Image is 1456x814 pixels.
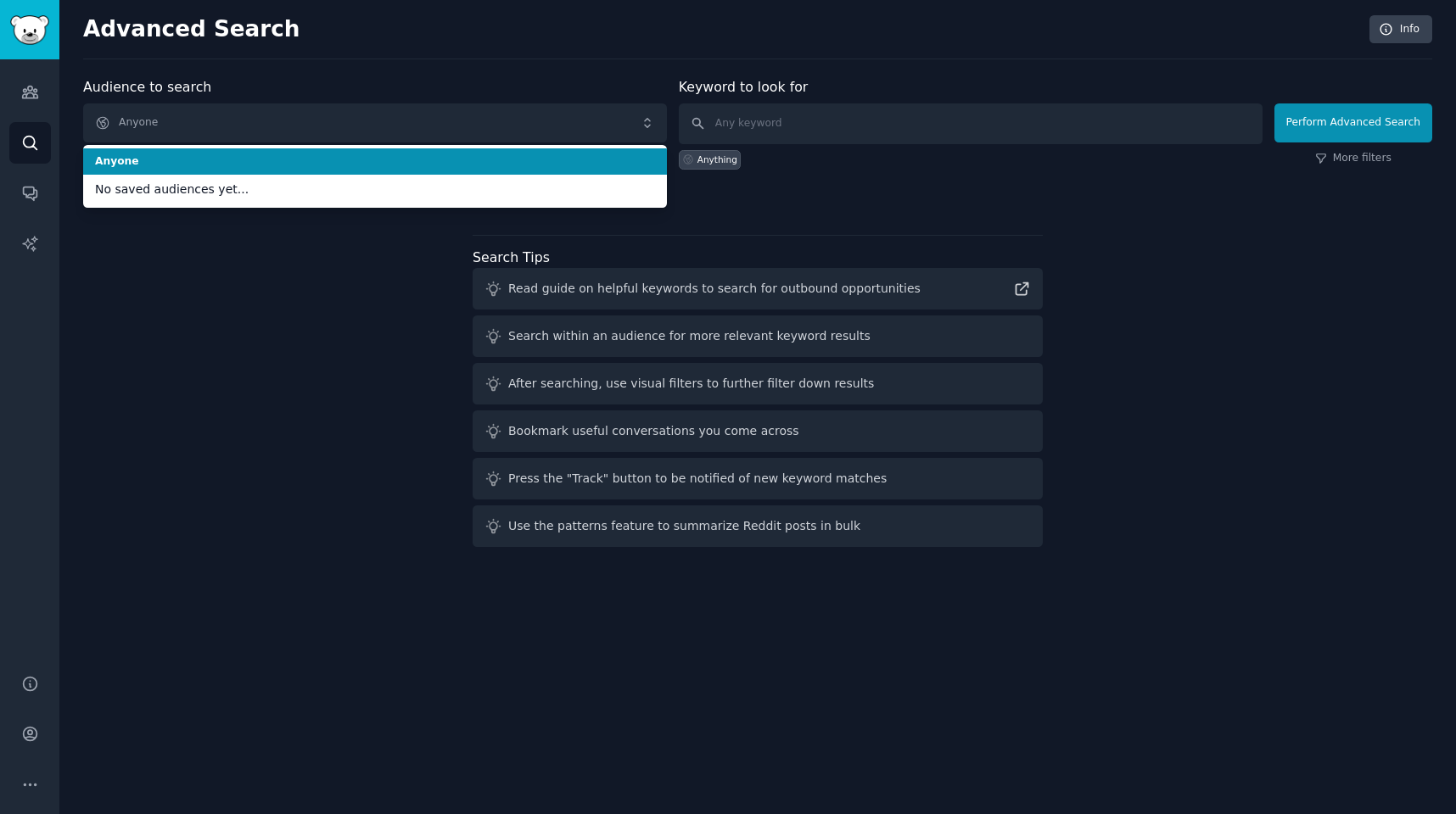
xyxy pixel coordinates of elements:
button: Anyone [83,103,667,142]
a: More filters [1315,151,1392,166]
div: Press the "Track" button to be notified of new keyword matches [508,470,887,488]
div: Read guide on helpful keywords to search for outbound opportunities [508,280,921,298]
div: Search within an audience for more relevant keyword results [508,327,871,345]
img: GummySearch logo [10,15,49,45]
div: Bookmark useful conversations you come across [508,422,799,440]
div: After searching, use visual filters to further filter down results [508,375,874,393]
label: Keyword to look for [679,79,809,95]
span: Anyone [95,154,655,170]
div: Anything [697,153,737,165]
a: Info [1369,15,1432,44]
label: Search Tips [473,249,550,265]
span: No saved audiences yet... [95,181,655,198]
div: Use the patterns feature to summarize Reddit posts in bulk [508,517,860,535]
button: Perform Advanced Search [1274,103,1432,142]
h2: Advanced Search [83,16,1360,43]
label: Audience to search [83,79,211,95]
input: Any keyword [679,103,1263,144]
ul: Anyone [83,145,667,208]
